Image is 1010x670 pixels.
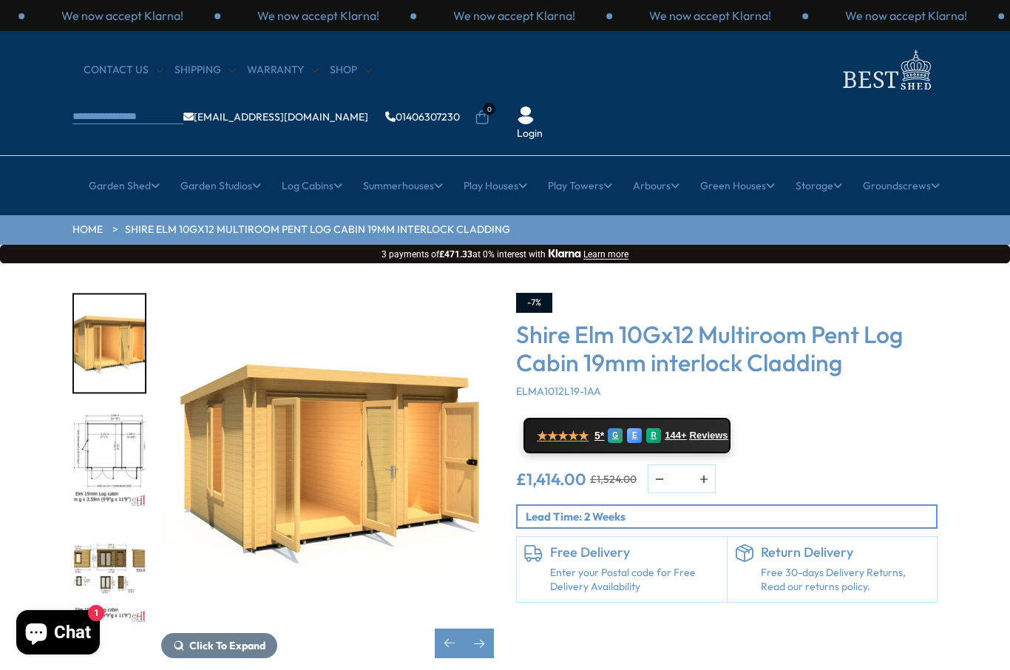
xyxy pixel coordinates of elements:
[649,7,771,24] p: We now accept Klarna!
[61,7,183,24] p: We now accept Klarna!
[523,418,731,453] a: ★★★★★ 5* G E R 144+ Reviews
[385,112,460,122] a: 01406307230
[665,430,686,441] span: 144+
[74,410,145,509] img: Elm2990x359010x1219mmplan_0ca153bc-e128-484c-8ef4-04da92635a52_200x200.jpg
[247,63,319,78] a: Warranty
[84,63,163,78] a: CONTACT US
[161,633,277,658] button: Click To Expand
[612,7,808,24] div: 2 / 3
[516,385,601,398] span: ELMA1012L19-1AA
[526,509,936,524] p: Lead Time: 2 Weeks
[483,103,495,115] span: 0
[174,63,236,78] a: Shipping
[282,167,342,204] a: Log Cabins
[590,474,637,484] del: £1,524.00
[517,126,543,141] a: Login
[633,167,679,204] a: Arbours
[161,293,494,658] div: 2 / 10
[516,293,552,313] div: -7%
[330,63,372,78] a: Shop
[125,223,510,237] a: Shire Elm 10Gx12 Multiroom Pent Log Cabin 19mm interlock Cladding
[516,320,938,377] h3: Shire Elm 10Gx12 Multiroom Pent Log Cabin 19mm interlock Cladding
[700,167,775,204] a: Green Houses
[548,167,612,204] a: Play Towers
[183,112,368,122] a: [EMAIL_ADDRESS][DOMAIN_NAME]
[690,430,728,441] span: Reviews
[180,167,261,204] a: Garden Studios
[517,106,535,124] img: User Icon
[516,471,586,487] ins: £1,414.00
[808,7,1004,24] div: 3 / 3
[416,7,612,24] div: 1 / 3
[608,428,623,443] div: G
[74,526,145,624] img: Elm2990x359010x1219mmELEVATIONSMFT_d885dc39-7832-485f-9328-748fd8a93304_200x200.jpg
[435,629,464,658] div: Previous slide
[257,7,379,24] p: We now accept Klarna!
[72,524,146,626] div: 4 / 10
[464,167,527,204] a: Play Houses
[646,428,661,443] div: R
[537,429,589,443] span: ★★★★★
[453,7,575,24] p: We now accept Klarna!
[761,566,930,595] p: Free 30-days Delivery Returns, Read our returns policy.
[550,566,719,595] a: Enter your Postal code for Free Delivery Availability
[363,167,443,204] a: Summerhouses
[72,223,103,237] a: HOME
[475,110,489,125] a: 0
[72,293,146,394] div: 2 / 10
[863,167,940,204] a: Groundscrews
[761,544,930,561] h6: Return Delivery
[161,293,494,626] img: Shire Elm 10Gx12 Multiroom Pent Log Cabin 19mm interlock Cladding - Best Shed
[89,167,160,204] a: Garden Shed
[24,7,220,24] div: 2 / 3
[72,409,146,510] div: 3 / 10
[550,544,719,561] h6: Free Delivery
[220,7,416,24] div: 3 / 3
[796,167,842,204] a: Storage
[464,629,494,658] div: Next slide
[845,7,967,24] p: We now accept Klarna!
[627,428,642,443] div: E
[74,294,145,393] img: Elm2990x359010x1219mm030open_408b8c70-f435-4d20-b710-f7fb40441819_200x200.jpg
[834,46,938,94] img: logo
[189,639,265,652] span: Click To Expand
[12,610,104,658] inbox-online-store-chat: Shopify online store chat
